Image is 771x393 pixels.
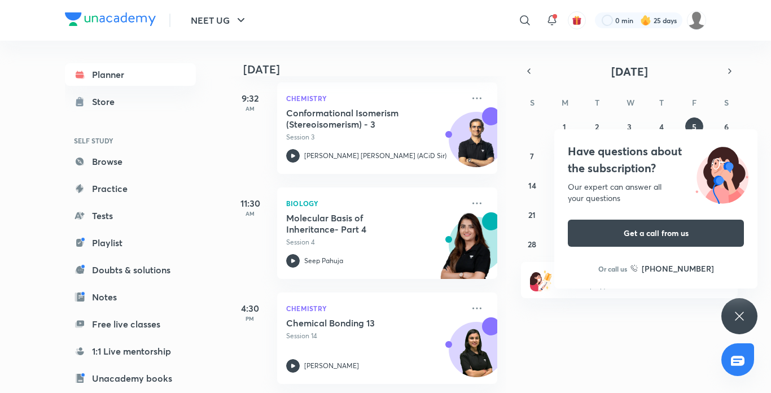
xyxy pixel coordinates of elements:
abbr: September 6, 2025 [724,121,729,132]
p: Session 14 [286,331,463,341]
p: Or call us [598,264,627,274]
abbr: September 21, 2025 [528,209,536,220]
button: September 14, 2025 [523,176,541,194]
abbr: Wednesday [627,97,634,108]
abbr: September 14, 2025 [528,180,536,191]
a: Tests [65,204,196,227]
a: Planner [65,63,196,86]
img: Company Logo [65,12,156,26]
abbr: September 4, 2025 [659,121,664,132]
h6: [PHONE_NUMBER] [642,263,714,274]
abbr: Friday [692,97,696,108]
img: Avatar [449,118,503,172]
button: [DATE] [537,63,722,79]
img: streak [640,15,651,26]
h5: Chemical Bonding 13 [286,317,427,329]
h4: [DATE] [243,63,509,76]
a: 1:1 Live mentorship [65,340,196,363]
button: NEET UG [184,9,255,32]
h5: 4:30 [227,302,273,315]
button: avatar [568,11,586,29]
button: September 2, 2025 [588,117,606,136]
abbr: September 28, 2025 [528,239,536,250]
p: Biology [286,197,463,210]
abbr: September 1, 2025 [563,121,566,132]
button: Get a call from us [568,220,744,247]
p: [PERSON_NAME] [PERSON_NAME] (ACiD Sir) [304,151,446,161]
img: Avatar [449,328,503,382]
button: September 4, 2025 [652,117,671,136]
abbr: Sunday [530,97,535,108]
a: Unacademy books [65,367,196,390]
a: Store [65,90,196,113]
p: AM [227,210,273,217]
a: Practice [65,177,196,200]
p: Session 4 [286,237,463,247]
p: PM [227,315,273,322]
abbr: Monday [562,97,568,108]
h5: 11:30 [227,197,273,210]
div: Store [92,95,121,108]
p: Seep Pahuja [304,256,343,266]
span: [DATE] [611,64,648,79]
button: September 1, 2025 [555,117,573,136]
abbr: September 2, 2025 [595,121,599,132]
abbr: September 5, 2025 [692,121,696,132]
img: ttu_illustration_new.svg [686,143,757,204]
abbr: Saturday [724,97,729,108]
button: September 28, 2025 [523,235,541,253]
a: Browse [65,150,196,173]
button: September 6, 2025 [717,117,735,136]
p: AM [227,105,273,112]
abbr: September 3, 2025 [627,121,632,132]
p: Chemistry [286,91,463,105]
abbr: Tuesday [595,97,599,108]
h5: Conformational Isomerism (Stereoisomerism) - 3 [286,107,427,130]
h5: Molecular Basis of Inheritance- Part 4 [286,212,427,235]
a: Company Logo [65,12,156,29]
h6: SELF STUDY [65,131,196,150]
a: Notes [65,286,196,308]
a: Doubts & solutions [65,259,196,281]
img: referral [530,269,553,291]
img: Barsha Singh [687,11,706,30]
button: September 21, 2025 [523,206,541,224]
img: avatar [572,15,582,25]
div: Our expert can answer all your questions [568,181,744,204]
h5: 9:32 [227,91,273,105]
abbr: Thursday [659,97,664,108]
abbr: September 7, 2025 [530,151,534,161]
a: [PHONE_NUMBER] [630,263,714,274]
button: September 5, 2025 [685,117,703,136]
h4: Have questions about the subscription? [568,143,744,177]
a: Free live classes [65,313,196,335]
a: Playlist [65,232,196,254]
img: unacademy [435,212,497,290]
button: September 7, 2025 [523,147,541,165]
p: Chemistry [286,302,463,315]
button: September 3, 2025 [620,117,638,136]
p: [PERSON_NAME] [304,361,359,371]
p: Session 3 [286,132,463,142]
